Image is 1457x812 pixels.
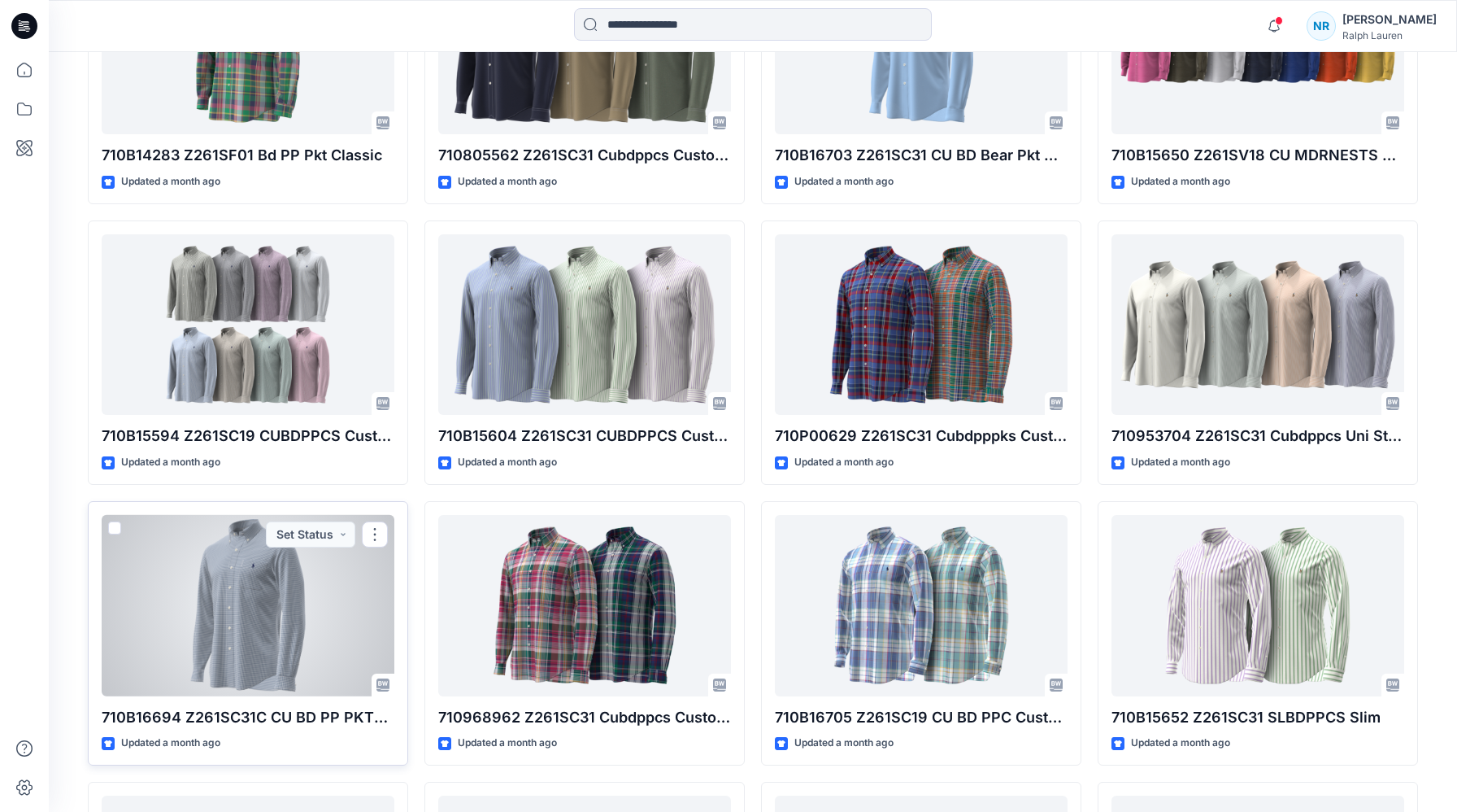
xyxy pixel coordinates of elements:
p: 710B15652 Z261SC31 SLBDPPCS Slim [1111,706,1404,729]
div: Ralph Lauren [1342,29,1437,41]
p: Updated a month ago [1131,735,1230,752]
p: Updated a month ago [121,735,220,752]
a: 710B15594 Z261SC19 CUBDPPCS Custom [102,234,394,415]
p: 710P00629 Z261SC31 Cubdpppks Custom [775,425,1068,447]
a: 710953704 Z261SC31 Cubdppcs Uni Stripe Custom - CLASSIC OXFORD-CUBDPPCSLONG SLEEVE-SPORT SHIRT [1111,234,1404,415]
p: 710B16705 Z261SC19 CU BD PPC Custom [775,706,1068,729]
p: 710B14283 Z261SF01 Bd PP Pkt Classic [102,144,394,167]
p: 710805562 Z261SC31 Cubdppcs Custom - OXFORD-CUBDPPCS-LONG SLEEVE SPORT SHIRT [438,144,731,167]
p: 710B15604 Z261SC31 CUBDPPCS Custom [438,425,731,447]
a: 710P00629 Z261SC31 Cubdpppks Custom [775,234,1068,415]
a: 710B15604 Z261SC31 CUBDPPCS Custom [438,234,731,415]
p: 710B15650 Z261SV18 CU MDRNESTS Custom [1111,144,1404,167]
p: Updated a month ago [1131,173,1230,190]
a: 710B16694 Z261SC31C CU BD PP PKTS Custom [102,515,394,696]
p: Updated a month ago [458,173,557,190]
p: Updated a month ago [794,173,894,190]
a: 710B16705 Z261SC19 CU BD PPC Custom [775,515,1068,696]
a: 710B15652 Z261SC31 SLBDPPCS Slim [1111,515,1404,696]
div: NR [1307,11,1336,41]
p: 710968962 Z261SC31 Cubdppcs Custom - CLASSIC OXFORD-CUBDPPCS-LONG SLEEVE-SPORT SHIRT [438,706,731,729]
p: Updated a month ago [794,735,894,752]
p: 710B15594 Z261SC19 CUBDPPCS Custom [102,425,394,447]
p: 710B16694 Z261SC31C CU BD PP PKTS Custom [102,706,394,729]
p: Updated a month ago [458,735,557,752]
p: Updated a month ago [794,454,894,471]
div: [PERSON_NAME] [1342,10,1437,29]
p: Updated a month ago [121,173,220,190]
p: 710B16703 Z261SC31 CU BD Bear Pkt Custom [775,144,1068,167]
p: Updated a month ago [1131,454,1230,471]
p: 710953704 Z261SC31 Cubdppcs Uni Stripe Custom - CLASSIC OXFORD-CUBDPPCSLONG SLEEVE-SPORT SHIRT [1111,425,1404,447]
a: 710968962 Z261SC31 Cubdppcs Custom - CLASSIC OXFORD-CUBDPPCS-LONG SLEEVE-SPORT SHIRT [438,515,731,696]
p: Updated a month ago [458,454,557,471]
p: Updated a month ago [121,454,220,471]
